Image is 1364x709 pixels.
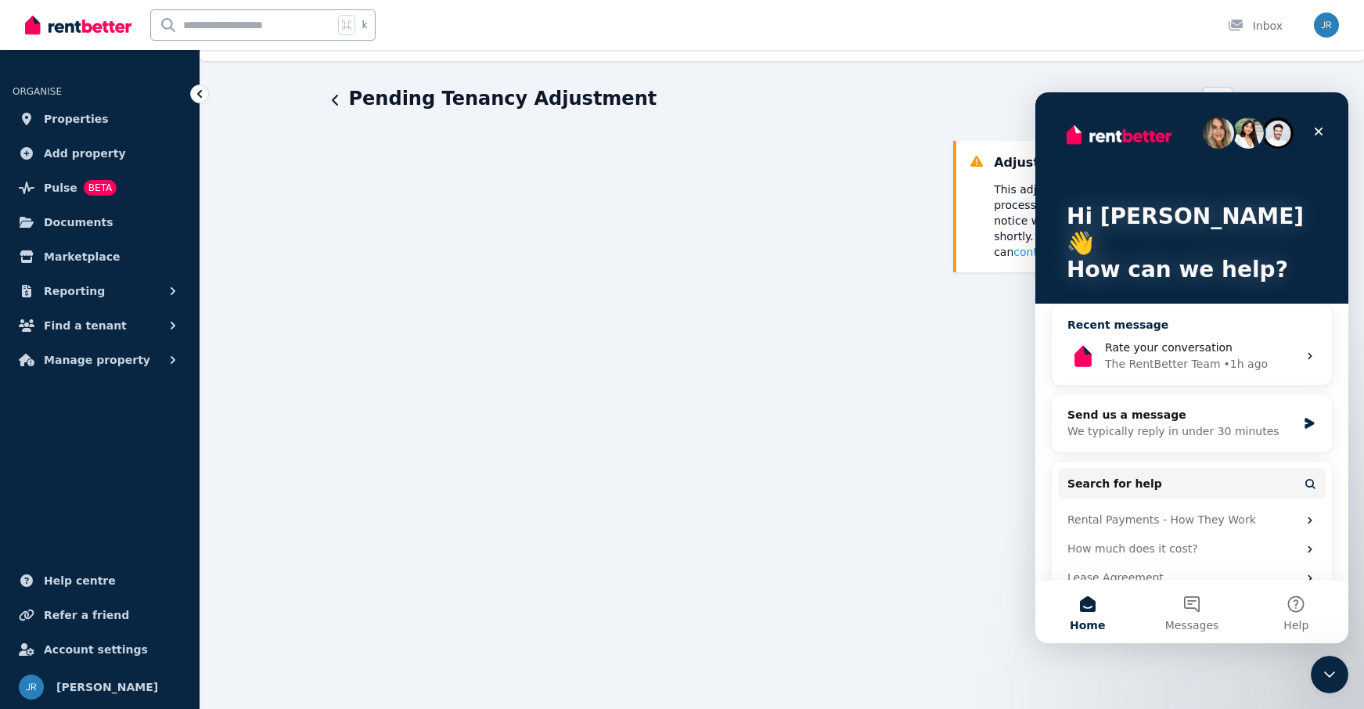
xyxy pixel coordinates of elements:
[84,180,117,196] span: BETA
[25,13,131,37] img: RentBetter
[56,678,158,696] span: [PERSON_NAME]
[13,241,187,272] a: Marketplace
[13,310,187,341] button: Find a tenant
[44,316,127,335] span: Find a tenant
[13,103,187,135] a: Properties
[44,282,105,301] span: Reporting
[44,213,113,232] span: Documents
[13,344,187,376] button: Manage property
[44,178,77,197] span: Pulse
[1013,246,1100,258] span: contact support
[44,640,148,659] span: Account settings
[13,275,187,307] button: Reporting
[13,634,187,665] a: Account settings
[1035,92,1348,643] iframe: Intercom live chat
[44,247,120,266] span: Marketplace
[994,153,1200,172] div: Adjustment changes pending
[349,86,657,111] h1: Pending Tenancy Adjustment
[13,172,187,203] a: PulseBETA
[13,86,62,97] span: ORGANISE
[44,571,116,590] span: Help centre
[1311,656,1348,693] iframe: Intercom live chat
[44,110,109,128] span: Properties
[44,144,126,163] span: Add property
[13,138,187,169] a: Add property
[19,675,44,700] img: Jody Rigby
[1314,13,1339,38] img: Jody Rigby
[44,606,129,624] span: Refer a friend
[1228,18,1283,34] div: Inbox
[13,207,187,238] a: Documents
[994,182,1220,260] p: This adjustment notice is being processed and the changes from this notice will be applied to you...
[362,19,367,31] span: k
[13,565,187,596] a: Help centre
[44,351,150,369] span: Manage property
[13,599,187,631] a: Refer a friend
